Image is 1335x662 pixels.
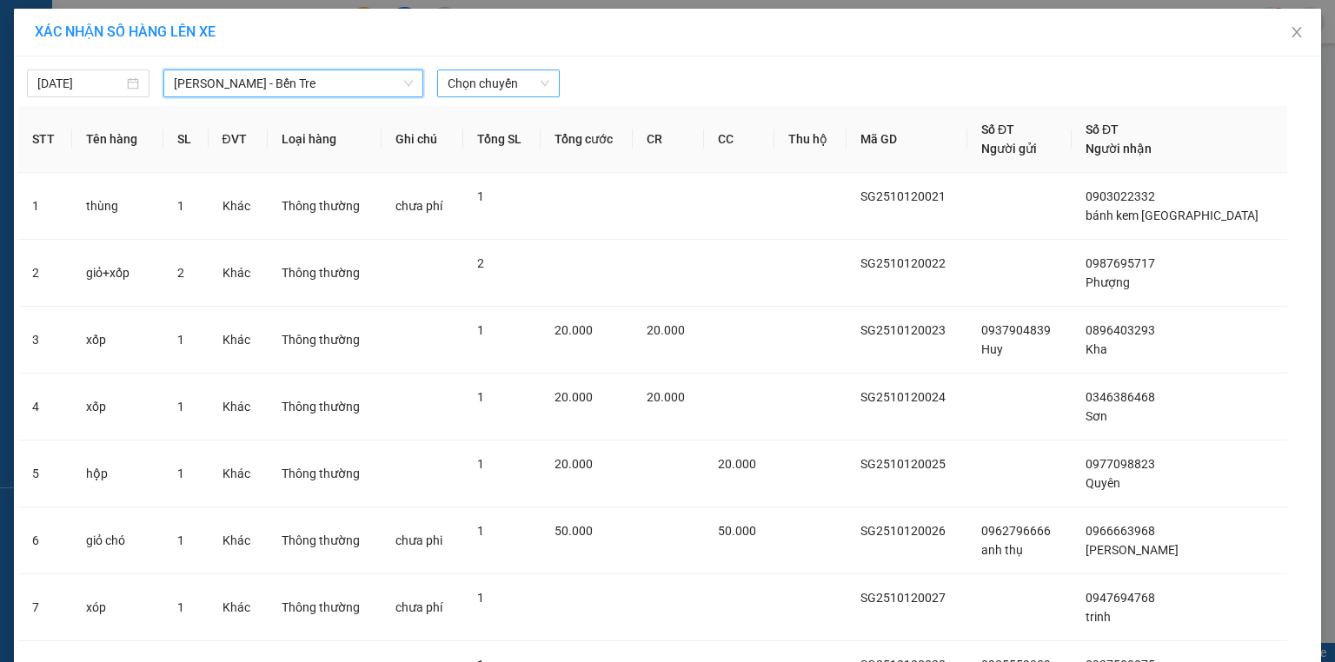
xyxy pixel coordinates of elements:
span: 1 [177,400,184,414]
span: 50.000 [718,524,756,538]
span: XÁC NHẬN SỐ HÀNG LÊN XE [35,23,216,40]
span: 0896403293 [1086,323,1155,337]
span: 20.000 [647,323,685,337]
span: 0346386468 [1086,390,1155,404]
th: Loại hàng [268,106,382,173]
span: 1 [177,333,184,347]
th: Ghi chú [382,106,463,173]
td: 5 [18,440,72,507]
span: 50.000 [555,524,593,538]
input: 12/10/2025 [37,74,123,93]
td: Khác [209,307,269,374]
span: SG2510120025 [860,457,946,471]
th: Tên hàng [72,106,163,173]
td: Thông thường [268,240,382,307]
td: Thông thường [268,507,382,574]
th: CR [633,106,703,173]
span: close [1290,25,1304,39]
span: Phượng [1086,275,1130,289]
td: 6 [18,507,72,574]
td: giỏ chó [72,507,163,574]
span: SG2510120021 [860,189,946,203]
span: Người gửi [981,142,1037,156]
span: 2 [177,266,184,280]
span: 2 [477,256,484,270]
span: 20.000 [647,390,685,404]
td: Thông thường [268,374,382,440]
span: SG2510120022 [860,256,946,270]
span: Quyên [1086,476,1120,490]
span: 1 [477,457,484,471]
span: 0903022332 [1086,189,1155,203]
td: thùng [72,173,163,240]
span: SG2510120023 [860,323,946,337]
span: bánh kem [GEOGRAPHIC_DATA] [1086,209,1259,222]
span: 1 [477,390,484,404]
span: 20.000 [718,457,756,471]
span: Huy [981,342,1003,356]
span: 0977098823 [1086,457,1155,471]
span: Sơn [1086,409,1107,423]
span: SG2510120024 [860,390,946,404]
span: 1 [477,591,484,605]
span: 20.000 [555,323,593,337]
span: 0966663968 [1086,524,1155,538]
td: xóp [72,574,163,641]
td: 7 [18,574,72,641]
td: Thông thường [268,574,382,641]
td: Khác [209,240,269,307]
span: 1 [477,524,484,538]
span: 20.000 [555,390,593,404]
th: Mã GD [847,106,967,173]
span: 0987695717 [1086,256,1155,270]
span: Kha [1086,342,1107,356]
span: SG2510120027 [860,591,946,605]
td: xốp [72,307,163,374]
td: Khác [209,440,269,507]
td: giỏ+xốp [72,240,163,307]
td: Thông thường [268,173,382,240]
th: Tổng cước [541,106,633,173]
button: Close [1272,9,1321,57]
span: down [403,78,414,89]
span: 1 [477,189,484,203]
span: 20.000 [555,457,593,471]
td: Thông thường [268,307,382,374]
td: 3 [18,307,72,374]
td: hộp [72,440,163,507]
span: chưa phi [395,533,442,547]
span: 0937904839 [981,323,1051,337]
span: Chọn chuyến [448,70,549,96]
td: 1 [18,173,72,240]
td: Khác [209,507,269,574]
td: Khác [209,374,269,440]
span: 1 [177,467,184,480]
td: Thông thường [268,440,382,507]
span: trinh [1086,610,1111,624]
span: anh thụ [981,543,1023,557]
span: Số ĐT [981,122,1014,136]
span: chưa phí [395,199,442,213]
td: Khác [209,574,269,641]
th: SL [163,106,208,173]
span: chưa phí [395,600,442,614]
td: 4 [18,374,72,440]
span: 0962796666 [981,524,1051,538]
span: 0947694768 [1086,591,1155,605]
th: CC [704,106,774,173]
span: 1 [177,600,184,614]
span: 1 [177,199,184,213]
th: ĐVT [209,106,269,173]
span: Số ĐT [1086,122,1119,136]
th: STT [18,106,72,173]
span: Hồ Chí Minh - Bến Tre [174,70,413,96]
span: SG2510120026 [860,524,946,538]
th: Thu hộ [774,106,847,173]
td: Khác [209,173,269,240]
span: Người nhận [1086,142,1152,156]
th: Tổng SL [463,106,541,173]
span: 1 [477,323,484,337]
td: 2 [18,240,72,307]
span: [PERSON_NAME] [1086,543,1179,557]
span: 1 [177,533,184,547]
